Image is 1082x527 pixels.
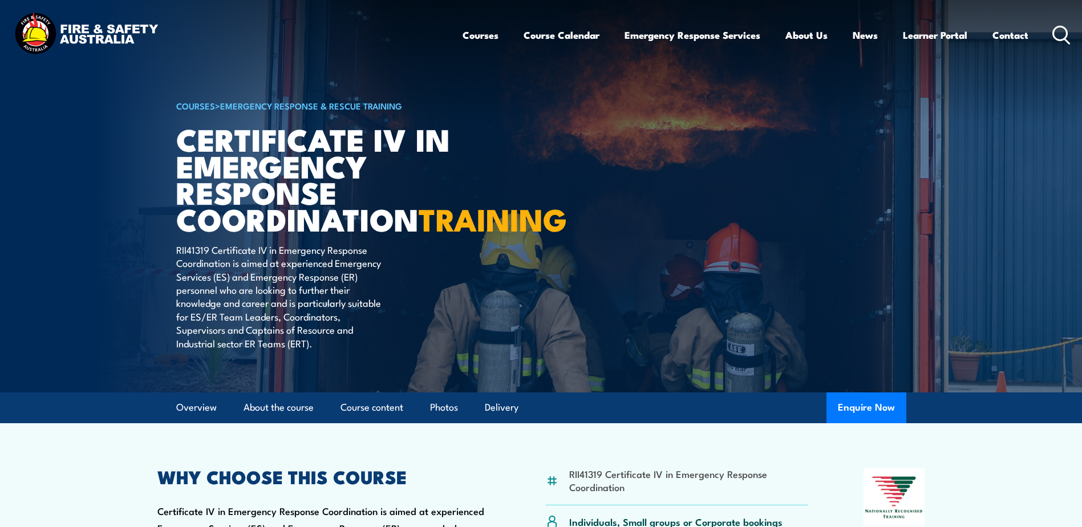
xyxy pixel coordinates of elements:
[485,392,518,423] a: Delivery
[176,392,217,423] a: Overview
[864,468,925,526] img: Nationally Recognised Training logo.
[625,20,760,50] a: Emergency Response Services
[176,99,458,112] h6: >
[157,468,491,484] h2: WHY CHOOSE THIS COURSE
[430,392,458,423] a: Photos
[176,243,384,350] p: RII41319 Certificate IV in Emergency Response Coordination is aimed at experienced Emergency Serv...
[569,467,808,494] li: RII41319 Certificate IV in Emergency Response Coordination
[220,99,402,112] a: Emergency Response & Rescue Training
[524,20,599,50] a: Course Calendar
[992,20,1028,50] a: Contact
[853,20,878,50] a: News
[176,125,458,232] h1: Certificate IV in Emergency Response Coordination
[785,20,828,50] a: About Us
[419,194,567,242] strong: TRAINING
[826,392,906,423] button: Enquire Now
[244,392,314,423] a: About the course
[463,20,499,50] a: Courses
[176,99,215,112] a: COURSES
[903,20,967,50] a: Learner Portal
[341,392,403,423] a: Course content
